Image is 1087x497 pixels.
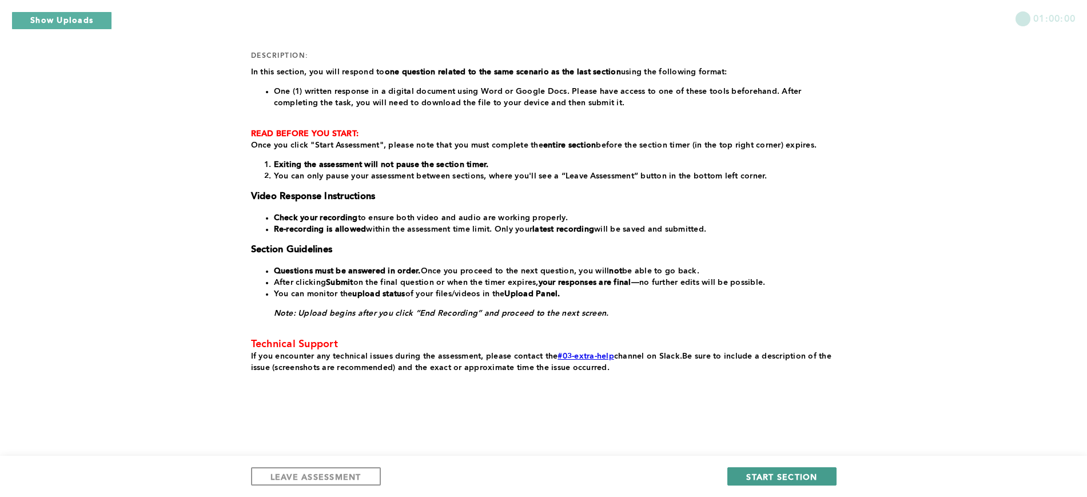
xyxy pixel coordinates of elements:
button: START SECTION [727,467,836,486]
strong: Questions must be answered in order. [274,267,421,275]
strong: READ BEFORE YOU START: [251,130,359,138]
strong: entire section [543,141,596,149]
li: One (1) written response in a digital document using Word or Google Docs. Please have access to o... [274,86,832,109]
em: Note: Upload begins after you click “End Recording” and proceed to the next screen. [274,309,609,317]
button: LEAVE ASSESSMENT [251,467,381,486]
strong: not [609,267,622,275]
strong: one question related to the same scenario as the last section [385,68,621,76]
a: #03-extra-help [558,352,614,360]
p: Be sure to include a description of the issue (screenshots are recommended) and the exact or appr... [251,351,832,373]
li: After clicking on the final question or when the timer expires, —no further edits will be possible. [274,277,832,288]
span: Technical Support [251,339,338,349]
span: LEAVE ASSESSMENT [270,471,361,482]
span: channel on Slack. [614,352,682,360]
strong: Re-recording is allowed [274,225,367,233]
strong: latest recording [532,225,594,233]
strong: Submit [326,279,353,287]
div: description: [251,51,309,61]
span: START SECTION [746,471,817,482]
strong: Check your recording [274,214,358,222]
li: to ensure both video and audio are working properly. [274,212,832,224]
li: You can only pause your assessment between sections, where you'll see a “Leave Assessment” button... [274,170,832,182]
button: Show Uploads [11,11,112,30]
span: using the following format: [621,68,727,76]
li: You can monitor the of your files/videos in the [274,288,832,300]
li: Once you proceed to the next question, you will be able to go back. [274,265,832,277]
h3: Section Guidelines [251,244,832,256]
span: In this section, you will respond to [251,68,385,76]
strong: upload status [352,290,405,298]
li: within the assessment time limit. Only your will be saved and submitted. [274,224,832,235]
p: Once you click "Start Assessment", please note that you must complete the before the section time... [251,140,832,151]
h3: Video Response Instructions [251,191,832,202]
span: 01:00:00 [1033,11,1076,25]
span: If you encounter any technical issues during the assessment, please contact the [251,352,558,360]
strong: Upload Panel. [504,290,560,298]
strong: your responses are final [539,279,631,287]
strong: Exiting the assessment will not pause the section timer. [274,161,489,169]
